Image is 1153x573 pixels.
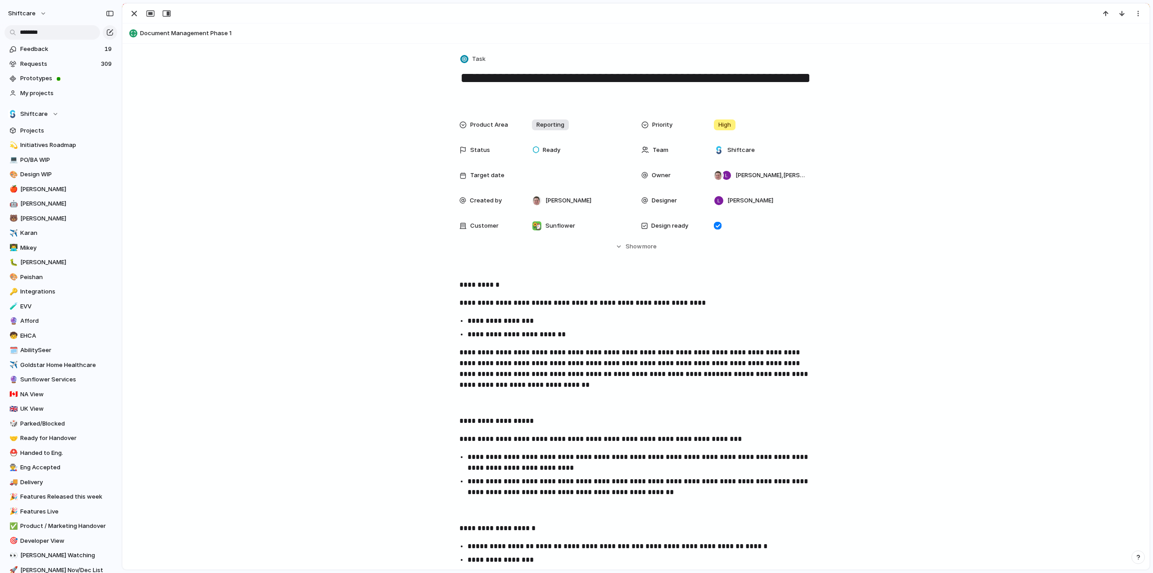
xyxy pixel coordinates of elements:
[20,170,114,179] span: Design WIP
[20,463,114,472] span: Eng Accepted
[9,257,16,268] div: 🐛
[5,431,117,445] a: 🤝Ready for Handover
[470,146,490,155] span: Status
[5,505,117,518] a: 🎉Features Live
[5,107,117,121] button: Shiftcare
[652,196,677,205] span: Designer
[8,375,17,384] button: 🔮
[5,153,117,167] a: 💻PO/BA WIP
[5,358,117,372] a: ✈️Goldstar Home Healthcare
[472,55,486,64] span: Task
[9,170,16,180] div: 🎨
[8,419,17,428] button: 🎲
[5,57,117,71] a: Requests309
[5,300,117,313] div: 🧪EVV
[8,273,17,282] button: 🎨
[9,418,16,429] div: 🎲
[5,373,117,386] a: 🔮Sunflower Services
[9,184,16,194] div: 🍎
[20,214,114,223] span: [PERSON_NAME]
[5,285,117,298] div: 🔑Integrations
[20,273,114,282] span: Peishan
[9,272,16,282] div: 🎨
[8,449,17,458] button: ⛑️
[5,183,117,196] a: 🍎[PERSON_NAME]
[8,258,17,267] button: 🐛
[5,168,117,181] a: 🎨Design WIP
[5,241,117,255] div: 👨‍💻Mikey
[9,155,16,165] div: 💻
[101,60,113,69] span: 309
[20,522,114,531] span: Product / Marketing Handover
[20,243,114,252] span: Mikey
[9,389,16,399] div: 🇨🇦
[8,478,17,487] button: 🚚
[5,226,117,240] a: ✈️Karan
[8,404,17,413] button: 🇬🇧
[5,417,117,431] a: 🎲Parked/Blocked
[5,329,117,343] div: 🧒EHCA
[9,228,16,238] div: ✈️
[8,141,17,150] button: 💫
[9,243,16,253] div: 👨‍💻
[9,536,16,546] div: 🎯
[5,461,117,474] a: 👨‍🏭Eng Accepted
[470,171,504,180] span: Target date
[20,331,114,340] span: EHCA
[718,120,731,129] span: High
[9,301,16,312] div: 🧪
[20,199,114,208] span: [PERSON_NAME]
[727,196,773,205] span: [PERSON_NAME]
[9,477,16,487] div: 🚚
[9,375,16,385] div: 🔮
[9,360,16,370] div: ✈️
[5,402,117,416] a: 🇬🇧UK View
[5,212,117,225] a: 🐻[PERSON_NAME]
[9,463,16,473] div: 👨‍🏭
[20,89,114,98] span: My projects
[127,26,1145,41] button: Document Management Phase 1
[20,478,114,487] span: Delivery
[5,549,117,562] a: 👀[PERSON_NAME] Watching
[140,29,1145,38] span: Document Management Phase 1
[5,344,117,357] a: 🗓️AbilitySeer
[652,171,671,180] span: Owner
[5,87,117,100] a: My projects
[8,214,17,223] button: 🐻
[9,316,16,326] div: 🔮
[8,229,17,238] button: ✈️
[8,361,17,370] button: ✈️
[545,196,591,205] span: [PERSON_NAME]
[8,492,17,501] button: 🎉
[8,434,17,443] button: 🤝
[20,449,114,458] span: Handed to Eng.
[642,242,657,251] span: more
[8,346,17,355] button: 🗓️
[5,534,117,548] div: 🎯Developer View
[8,199,17,208] button: 🤖
[5,42,117,56] a: Feedback19
[9,404,16,414] div: 🇬🇧
[5,138,117,152] div: 💫Initiatives Roadmap
[9,506,16,517] div: 🎉
[20,551,114,560] span: [PERSON_NAME] Watching
[20,536,114,545] span: Developer View
[735,171,805,180] span: [PERSON_NAME] , [PERSON_NAME]
[5,314,117,328] a: 🔮Afford
[20,126,114,135] span: Projects
[5,490,117,504] a: 🎉Features Released this week
[5,519,117,533] div: ✅Product / Marketing Handover
[20,390,114,399] span: NA View
[20,375,114,384] span: Sunflower Services
[459,238,813,255] button: Showmore
[5,476,117,489] a: 🚚Delivery
[8,185,17,194] button: 🍎
[652,120,672,129] span: Priority
[8,316,17,325] button: 🔮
